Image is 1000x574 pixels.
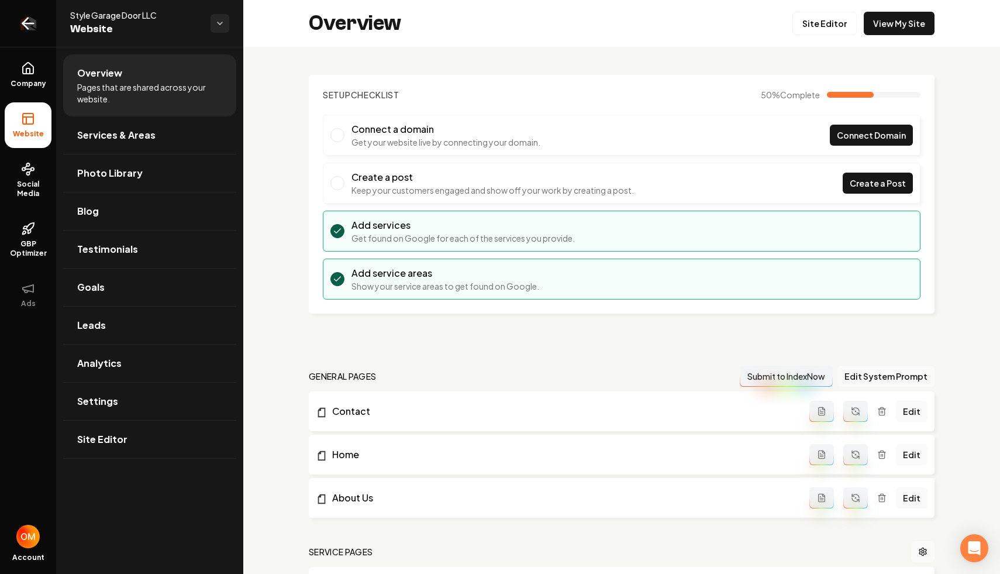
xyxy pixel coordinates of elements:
span: GBP Optimizer [5,239,51,258]
h2: general pages [309,370,377,382]
span: Analytics [77,356,122,370]
a: Settings [63,383,236,420]
span: Style Garage Door LLC [70,9,201,21]
span: Leads [77,318,106,332]
button: Ads [5,272,51,318]
a: Edit [896,487,927,508]
span: Account [12,553,44,562]
a: About Us [316,491,809,505]
span: Testimonials [77,242,138,256]
span: Website [70,21,201,37]
h3: Add services [351,218,575,232]
span: Photo Library [77,166,143,180]
a: Services & Areas [63,116,236,154]
a: GBP Optimizer [5,212,51,267]
button: Add admin page prompt [809,401,834,422]
a: Contact [316,404,809,418]
a: Edit [896,444,927,465]
span: Website [8,129,49,139]
span: Site Editor [77,432,127,446]
button: Submit to IndexNow [740,366,833,387]
h2: Service Pages [309,546,373,558]
a: Blog [63,193,236,230]
span: Social Media [5,180,51,198]
span: 50 % [761,89,820,101]
span: Create a Post [850,177,906,190]
a: Leads [63,307,236,344]
p: Get found on Google for each of the services you provide. [351,232,575,244]
span: Complete [780,90,820,100]
a: Site Editor [63,421,236,458]
span: Setup [323,90,351,100]
a: Home [316,448,809,462]
h3: Add service areas [351,266,539,280]
span: Pages that are shared across your website. [77,81,222,105]
span: Settings [77,394,118,408]
span: Connect Domain [837,129,906,142]
img: Omar Molai [16,525,40,548]
a: Company [5,52,51,98]
a: Edit [896,401,927,422]
span: Ads [16,299,40,308]
h3: Create a post [351,170,634,184]
a: Testimonials [63,231,236,268]
span: Overview [77,66,122,80]
span: Goals [77,280,105,294]
button: Open user button [16,525,40,548]
p: Show your service areas to get found on Google. [351,280,539,292]
a: Photo Library [63,154,236,192]
a: Goals [63,269,236,306]
h2: Overview [309,12,401,35]
button: Add admin page prompt [809,444,834,465]
h2: Checklist [323,89,399,101]
a: Social Media [5,153,51,208]
span: Blog [77,204,99,218]
p: Keep your customers engaged and show off your work by creating a post. [351,184,634,196]
a: Create a Post [843,173,913,194]
span: Company [6,79,51,88]
button: Edit System Prompt [837,366,935,387]
a: Site Editor [792,12,857,35]
a: View My Site [864,12,935,35]
a: Analytics [63,345,236,382]
div: Open Intercom Messenger [960,534,988,562]
button: Add admin page prompt [809,487,834,508]
span: Services & Areas [77,128,156,142]
a: Connect Domain [830,125,913,146]
p: Get your website live by connecting your domain. [351,136,540,148]
h3: Connect a domain [351,122,540,136]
